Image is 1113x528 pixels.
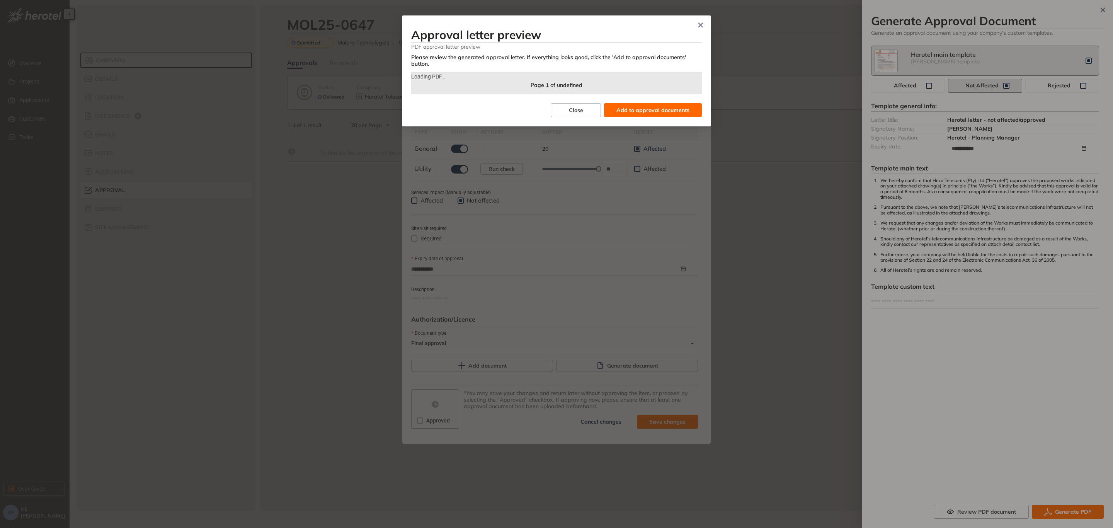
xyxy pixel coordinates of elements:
[411,72,702,81] div: Loading PDF…
[690,15,711,36] button: Close
[616,106,689,114] span: Add to approval documents
[551,103,601,117] button: Close
[411,28,702,42] h3: Approval letter preview
[604,103,702,117] button: Add to approval documents
[531,82,582,89] span: Page 1 of undefined
[569,106,583,114] span: Close
[411,43,702,50] span: PDF approval letter preview
[411,54,702,67] div: Please review the generated approval letter. If everything looks good, click the 'Add to approval...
